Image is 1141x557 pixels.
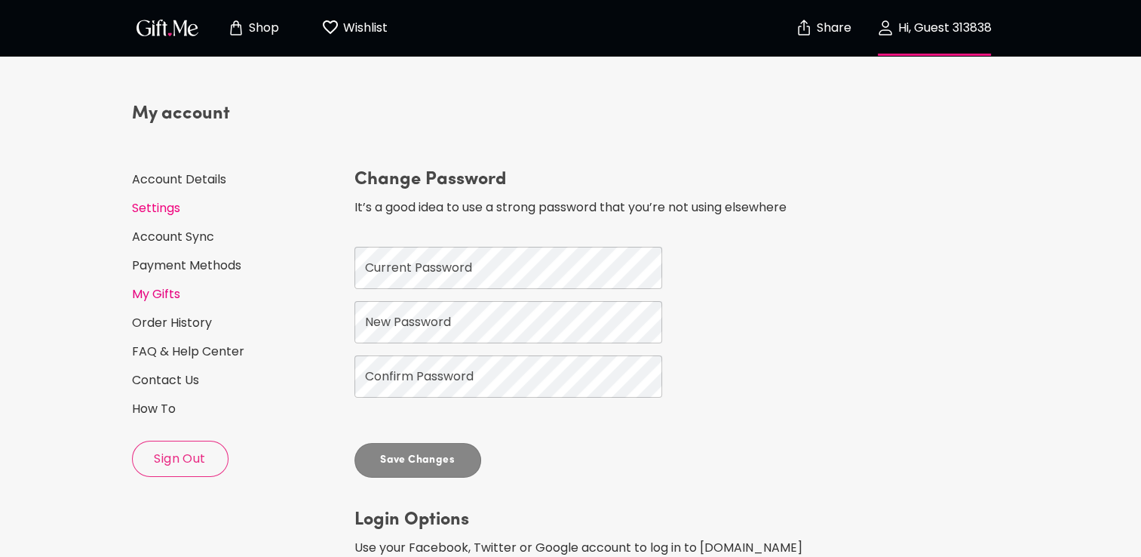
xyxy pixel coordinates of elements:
[339,18,388,38] p: Wishlist
[133,451,228,467] span: Sign Out
[132,315,342,331] a: Order History
[132,229,342,245] a: Account Sync
[132,372,342,389] a: Contact Us
[354,198,936,217] p: It’s a good idea to use a strong password that you’re not using elsewhere
[245,22,279,35] p: Shop
[795,19,813,37] img: secure
[859,4,1010,52] button: Hi, Guest 313838
[212,4,295,52] button: Store page
[132,200,342,217] a: Settings
[813,22,851,35] p: Share
[132,441,229,477] button: Sign Out
[132,401,342,417] a: How To
[894,22,992,35] p: Hi, Guest 313838
[354,508,936,532] h4: Login Options
[132,171,342,188] a: Account Details
[354,168,936,192] h4: Change Password
[132,257,342,274] a: Payment Methods
[133,17,201,38] img: GiftMe Logo
[797,2,850,54] button: Share
[132,102,342,126] h4: My account
[313,4,396,52] button: Wishlist page
[132,343,342,360] a: FAQ & Help Center
[132,19,203,37] button: GiftMe Logo
[132,286,342,303] a: My Gifts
